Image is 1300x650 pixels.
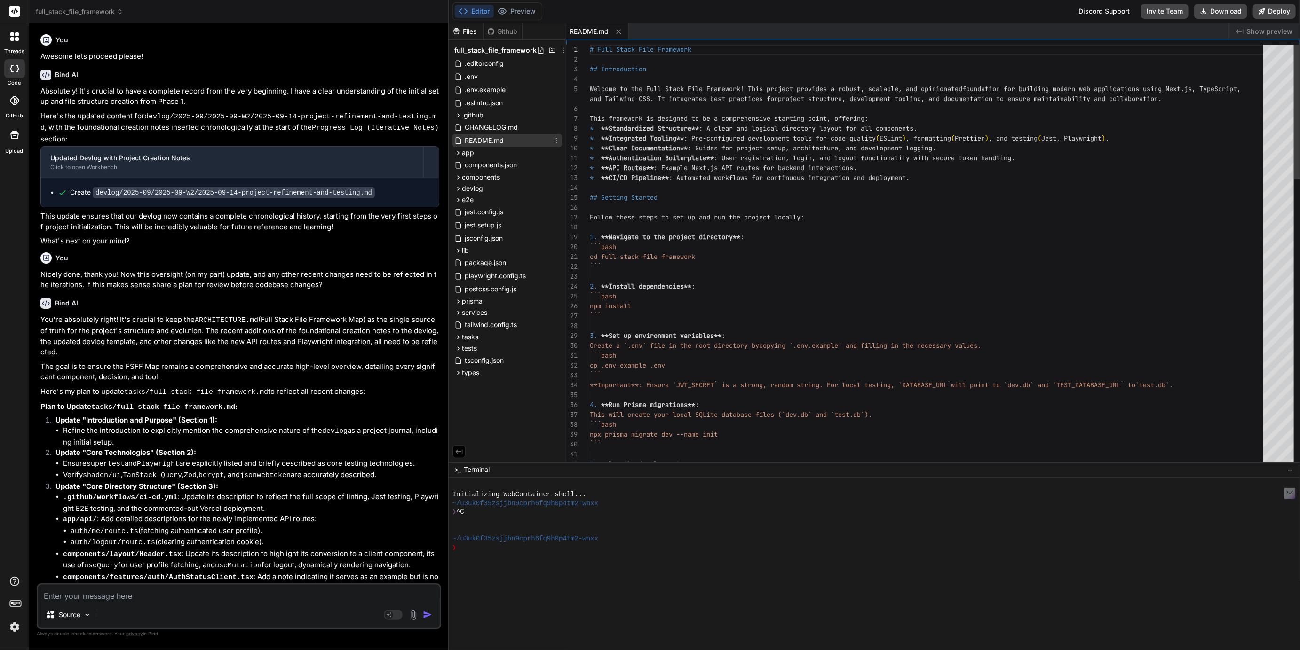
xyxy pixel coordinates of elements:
span: on. [1150,94,1162,103]
span: ❯ [452,543,456,552]
div: 8 [566,124,578,133]
button: Deploy [1253,4,1296,19]
div: 40 [566,439,578,449]
span: npm install [590,302,631,310]
span: ing Next.js, TypeScript, [1150,85,1241,93]
div: 11 [566,153,578,163]
div: 10 [566,143,578,153]
span: devlog [462,184,484,193]
div: 41 [566,449,578,459]
span: components.json [464,159,518,171]
span: copying `.env.example` and filling in the necessar [759,341,947,350]
div: 1 [566,45,578,55]
div: 26 [566,301,578,311]
span: .github [462,110,484,120]
span: tsconfig.json [464,355,505,366]
div: 20 [566,242,578,252]
li: (fetching authenticated user profile). [71,525,439,537]
div: 31 [566,351,578,360]
span: **Set up environment variables** [601,331,721,340]
span: ## Introduction [590,65,646,73]
span: .eslintrc.json [464,97,504,109]
code: useQuery [84,562,118,570]
span: components [462,172,500,182]
span: , and testing [989,134,1038,142]
span: 5. [590,460,597,468]
li: : Update its description to reflect the full scope of linting, Jest testing, Playwright E2E testi... [63,492,439,514]
p: What's next on your mind? [40,236,439,247]
span: . [1105,134,1109,142]
li: : Update its description to highlight its conversion to a client component, its use of for user p... [63,548,439,572]
code: auth/logout/route.ts [71,539,155,547]
span: services [462,308,488,317]
span: tasks [462,332,479,342]
span: Jest, Playwright [1041,134,1102,142]
button: Preview [494,5,540,18]
div: 32 [566,360,578,370]
strong: Update "Core Directory Structure" (Section 3): [55,482,218,491]
code: auth/me/route.ts [71,527,138,535]
span: ## Getting Started [590,193,658,202]
code: bcrypt [198,471,224,479]
h6: You [55,253,68,263]
span: 2. [590,282,597,290]
span: ~/u3uk0f35zsjjbn9cprh6fq9h0p4tm2-wnxx [452,534,598,543]
span: : User registration, login, and logout functionali [714,154,902,162]
span: : Example Next.js API routes for backend interacti [654,164,842,172]
span: cd full-stack-file-framework [590,252,695,261]
span: .env [464,71,479,82]
code: shadcn/ui [83,471,121,479]
label: Upload [6,147,24,155]
span: ```bash [590,351,616,360]
span: − [1287,465,1292,474]
span: : [691,282,695,290]
div: 24 [566,282,578,291]
div: 42 [566,459,578,469]
div: 25 [566,291,578,301]
div: Create [70,188,375,197]
span: ESLint [880,134,902,142]
div: 37 [566,410,578,420]
span: ( [876,134,880,142]
div: 21 [566,252,578,262]
span: **Run Prisma migrations** [601,400,695,409]
span: prisma [462,297,483,306]
span: y values. [947,341,981,350]
h6: Bind AI [55,298,78,308]
span: ``` [590,371,601,379]
div: 30 [566,341,578,351]
div: 6 [566,104,578,114]
div: 2 [566,55,578,64]
span: **Authentication Boilerplate** [601,154,714,162]
p: Awesome lets proceed please! [40,51,439,62]
span: 3. [590,331,597,340]
span: : [721,331,725,340]
div: 33 [566,370,578,380]
strong: Plan to Update : [40,402,238,411]
label: GitHub [6,112,23,120]
span: Prettier [955,134,985,142]
span: Create a `.env` file in the root directory by [590,341,759,350]
div: 35 [566,390,578,400]
span: Show preview [1246,27,1292,36]
span: ) [902,134,906,142]
li: (clearing authentication cookie). [71,537,439,548]
span: ocally: [778,213,804,221]
code: devlog [322,427,348,435]
span: will point to `dev.db` and `TEST_DATABASE_URL` to [951,381,1135,389]
span: : Pre-configured development tools for code qualit [684,134,872,142]
div: Files [449,27,483,36]
span: This framework is designed to be a comprehensive s [590,114,778,123]
div: Click to open Workbench [50,164,414,171]
span: entation to ensure maintainability and collaborati [962,94,1150,103]
p: You're absolutely right! It's crucial to keep the (Full Stack File Framework Map) as the single s... [40,314,439,358]
span: Welcome to the Full Stack File Framework! This pro [590,85,778,93]
span: ```bash [590,420,616,429]
span: tests [462,344,477,353]
span: # Full Stack File Framework [590,45,691,54]
code: components/layout/Header.tsx [63,550,182,558]
code: Zod [184,471,197,479]
p: Here's my plan to update to reflect all recent changes: [40,386,439,398]
span: ty with secure token handling. [902,154,1015,162]
li: : Add detailed descriptions for the newly implemented API routes: [63,514,439,548]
